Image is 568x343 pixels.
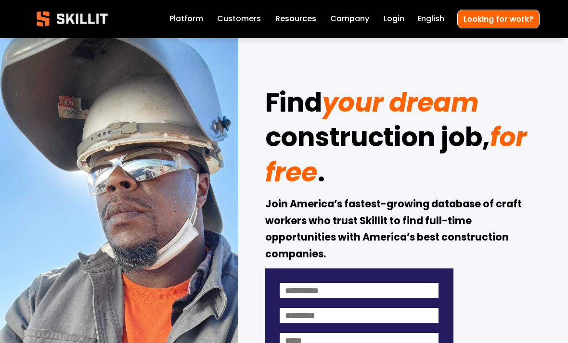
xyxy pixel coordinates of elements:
[330,13,369,26] a: Company
[265,119,533,190] em: for free
[275,13,316,26] a: folder dropdown
[322,84,479,121] em: your dream
[265,83,322,127] strong: Find
[275,13,316,25] span: Resources
[457,10,540,28] a: Looking for work?
[169,13,203,26] a: Platform
[265,117,490,162] strong: construction job,
[384,13,404,26] a: Login
[318,152,324,197] strong: .
[217,13,261,26] a: Customers
[417,13,444,25] span: English
[417,13,444,26] div: language picker
[265,196,524,263] strong: Join America’s fastest-growing database of craft workers who trust Skillit to find full-time oppo...
[28,4,116,33] img: Skillit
